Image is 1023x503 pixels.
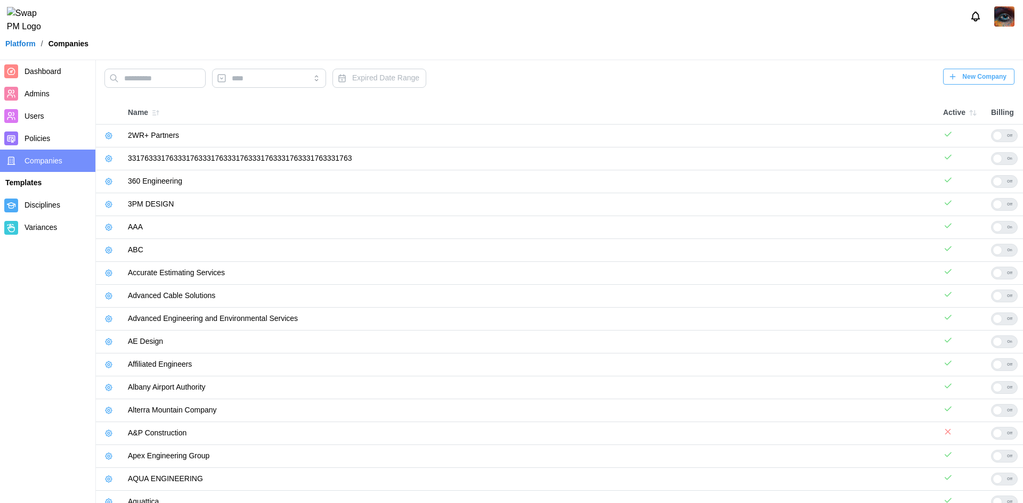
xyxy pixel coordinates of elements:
[123,422,938,445] td: A&P Construction
[25,67,61,76] span: Dashboard
[123,399,938,422] td: Alterra Mountain Company
[48,40,88,47] div: Companies
[5,40,36,47] a: Platform
[1002,313,1017,325] div: Off
[1002,427,1017,439] div: Off
[1002,473,1017,485] div: Off
[123,239,938,262] td: ABC
[1002,450,1017,462] div: Off
[332,69,426,88] button: Expired Date Range
[123,353,938,376] td: Affiliated Engineers
[991,107,1018,119] div: Billing
[352,73,419,82] span: Expired Date Range
[943,69,1014,85] button: New Company
[123,376,938,399] td: Albany Airport Authority
[967,7,985,26] button: Notifications
[1002,267,1017,279] div: Off
[1002,359,1017,370] div: Off
[994,6,1014,27] img: 2Q==
[1002,221,1017,233] div: On
[1002,336,1017,348] div: On
[1002,405,1017,416] div: Off
[25,89,50,98] span: Admins
[1002,176,1017,187] div: Off
[123,125,938,147] td: 2WR+ Partners
[7,7,50,34] img: Swap PM Logo
[1002,199,1017,210] div: Off
[1002,153,1017,164] div: On
[1002,382,1017,393] div: Off
[962,69,1006,84] span: New Company
[25,112,44,120] span: Users
[123,445,938,468] td: Apex Engineering Group
[25,134,50,143] span: Policies
[123,147,938,170] td: 331763331763331763331763331763331763331763331763331763
[123,193,938,216] td: 3PM DESIGN
[123,308,938,331] td: Advanced Engineering and Environmental Services
[128,105,932,120] div: Name
[5,177,90,189] div: Templates
[123,468,938,491] td: AQUA ENGINEERING
[123,262,938,285] td: Accurate Estimating Services
[123,170,938,193] td: 360 Engineering
[123,331,938,353] td: AE Design
[25,201,60,209] span: Disciplines
[994,6,1014,27] a: Zulqarnain Khalil
[41,40,43,47] div: /
[123,285,938,308] td: Advanced Cable Solutions
[123,216,938,239] td: AAA
[943,105,980,120] div: Active
[1002,244,1017,256] div: On
[25,223,57,232] span: Variances
[25,156,62,165] span: Companies
[1002,290,1017,302] div: Off
[1002,130,1017,142] div: Off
